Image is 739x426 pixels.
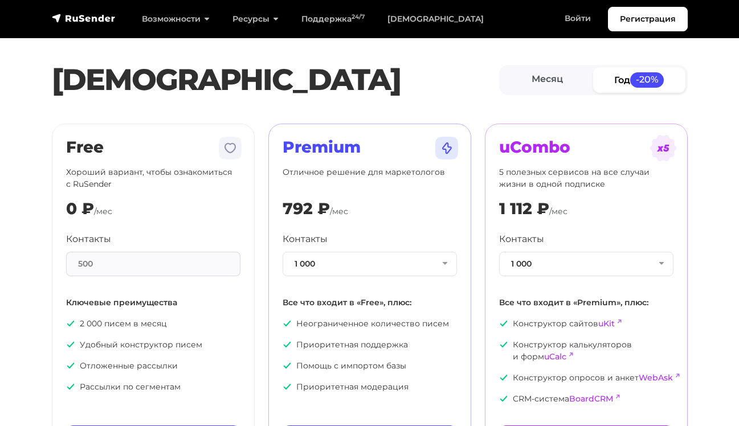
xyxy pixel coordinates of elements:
[639,372,673,383] a: WebAsk
[283,360,457,372] p: Помощь с импортом базы
[501,67,594,93] a: Месяц
[52,62,499,97] h1: [DEMOGRAPHIC_DATA]
[66,360,240,372] p: Отложенные рассылки
[283,252,457,276] button: 1 000
[94,206,112,216] span: /мес
[549,206,567,216] span: /мес
[283,199,330,219] div: 792 ₽
[650,134,677,162] img: tarif-ucombo.svg
[598,318,615,329] a: uKit
[66,297,240,309] p: Ключевые преимущества
[66,166,240,190] p: Хороший вариант, чтобы ознакомиться с RuSender
[499,340,508,349] img: icon-ok.svg
[66,319,75,328] img: icon-ok.svg
[593,67,685,93] a: Год
[66,199,94,219] div: 0 ₽
[569,394,613,404] a: BoardCRM
[283,318,457,330] p: Неограниченное количество писем
[221,7,290,31] a: Ресурсы
[630,72,664,88] span: -20%
[352,13,365,21] sup: 24/7
[66,361,75,370] img: icon-ok.svg
[283,381,457,393] p: Приоритетная модерация
[499,297,673,309] p: Все что входит в «Premium», плюс:
[499,232,544,246] label: Контакты
[499,252,673,276] button: 1 000
[499,373,508,382] img: icon-ok.svg
[66,138,240,157] h2: Free
[66,232,111,246] label: Контакты
[283,382,292,391] img: icon-ok.svg
[66,382,75,391] img: icon-ok.svg
[499,138,673,157] h2: uCombo
[283,138,457,157] h2: Premium
[499,339,673,363] p: Конструктор калькуляторов и форм
[553,7,602,30] a: Войти
[499,394,508,403] img: icon-ok.svg
[499,393,673,405] p: CRM-система
[66,340,75,349] img: icon-ok.svg
[66,318,240,330] p: 2 000 писем в месяц
[283,166,457,190] p: Отличное решение для маркетологов
[499,318,673,330] p: Конструктор сайтов
[283,232,328,246] label: Контакты
[499,372,673,384] p: Конструктор опросов и анкет
[290,7,376,31] a: Поддержка24/7
[330,206,348,216] span: /мес
[433,134,460,162] img: tarif-premium.svg
[130,7,221,31] a: Возможности
[217,134,244,162] img: tarif-free.svg
[499,319,508,328] img: icon-ok.svg
[283,340,292,349] img: icon-ok.svg
[608,7,688,31] a: Регистрация
[66,339,240,351] p: Удобный конструктор писем
[283,297,457,309] p: Все что входит в «Free», плюс:
[544,351,566,362] a: uCalc
[66,381,240,393] p: Рассылки по сегментам
[283,319,292,328] img: icon-ok.svg
[52,13,116,24] img: RuSender
[283,339,457,351] p: Приоритетная поддержка
[499,199,549,219] div: 1 112 ₽
[376,7,495,31] a: [DEMOGRAPHIC_DATA]
[499,166,673,190] p: 5 полезных сервисов на все случаи жизни в одной подписке
[283,361,292,370] img: icon-ok.svg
